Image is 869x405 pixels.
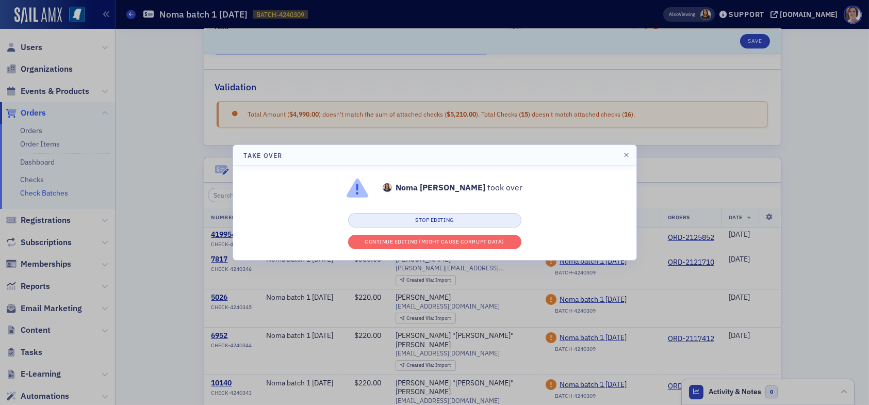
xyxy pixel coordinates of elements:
[383,182,522,194] p: took over
[244,151,283,160] h4: Take Over
[348,213,521,228] button: Stop editing
[396,182,485,194] strong: Noma [PERSON_NAME]
[383,183,392,192] span: Noma Burge
[348,235,521,249] button: Continue editing (might cause corrupt data)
